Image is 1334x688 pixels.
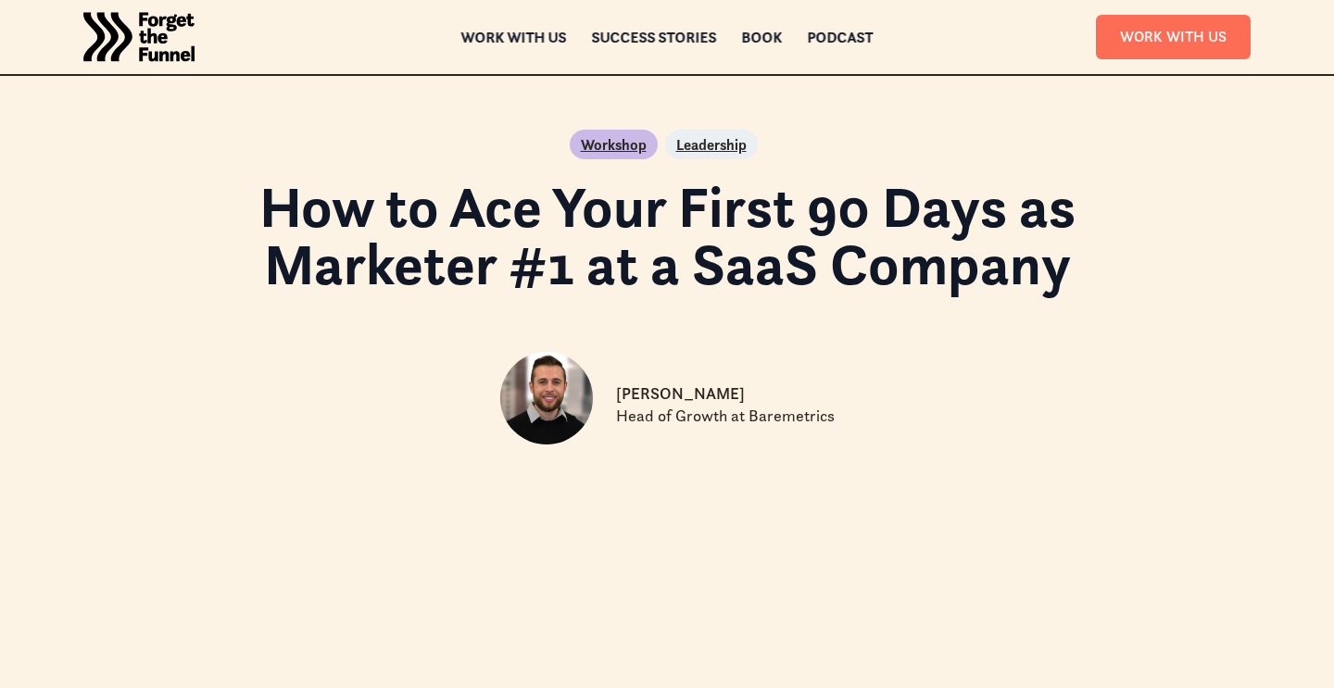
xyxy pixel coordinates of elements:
a: Workshop [581,133,647,156]
a: Podcast [808,31,874,44]
a: Work With Us [1096,15,1251,58]
a: Leadership [676,133,747,156]
p: Head of Growth at Baremetrics [616,406,835,428]
a: Book [742,31,783,44]
h1: How to Ace Your First 90 Days as Marketer #1 at a SaaS Company [141,178,1193,294]
a: Work with us [461,31,567,44]
a: Success Stories [592,31,717,44]
p: [PERSON_NAME] [616,383,745,406]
